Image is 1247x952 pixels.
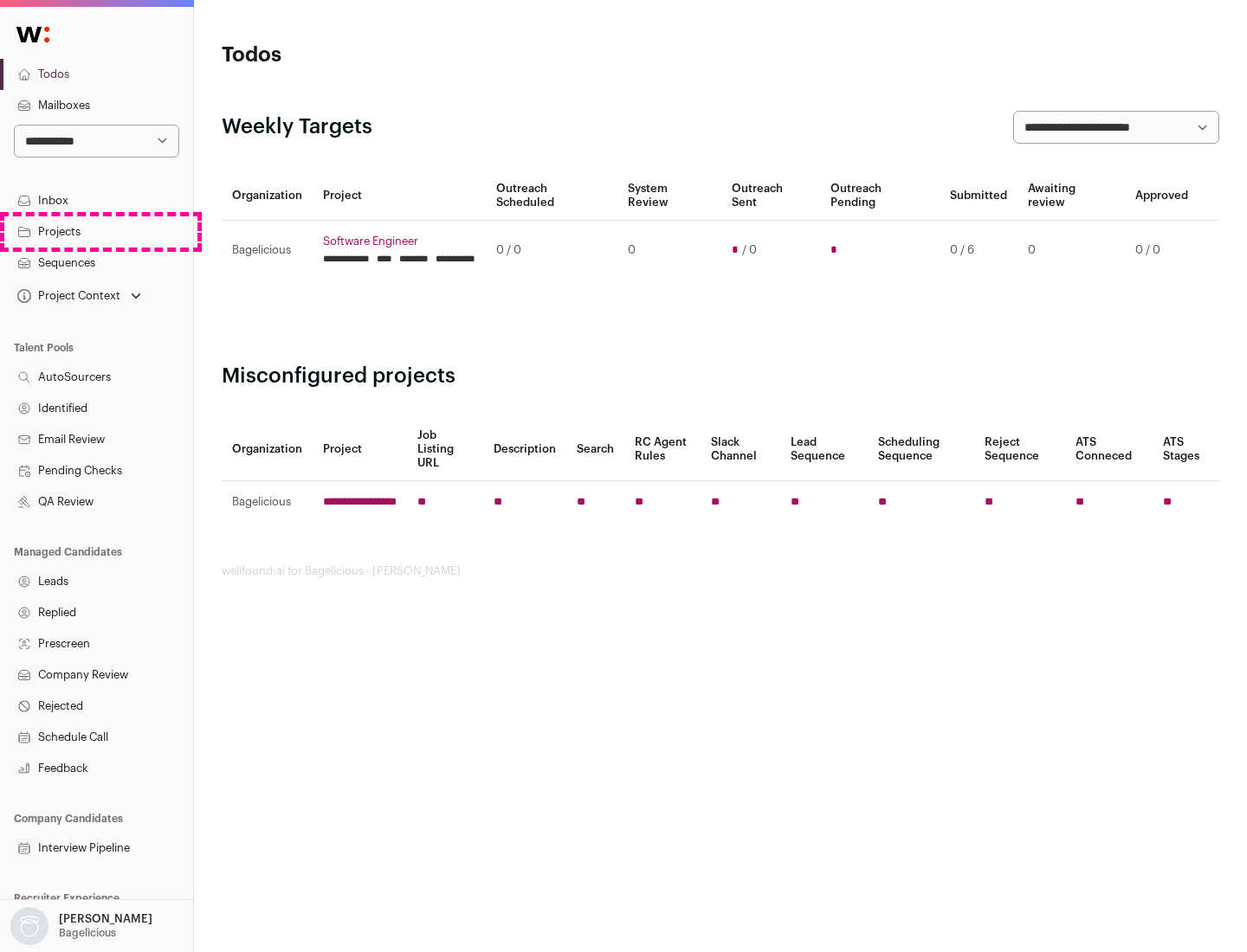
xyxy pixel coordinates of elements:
th: Lead Sequence [780,418,868,481]
td: 0 / 6 [940,221,1018,280]
th: Outreach Scheduled [486,171,617,221]
th: Job Listing URL [407,418,483,481]
td: 0 / 0 [1125,221,1199,280]
th: Approved [1125,171,1199,221]
th: RC Agent Rules [624,418,700,481]
th: Organization [222,171,313,221]
td: 0 [1018,221,1125,280]
th: ATS Conneced [1065,418,1152,481]
th: Awaiting review [1018,171,1125,221]
th: Outreach Sent [721,171,821,221]
th: System Review [617,171,720,221]
h2: Misconfigured projects [222,363,1219,390]
td: 0 [617,221,720,280]
th: ATS Stages [1153,418,1219,481]
td: Bagelicious [222,481,313,524]
a: Software Engineer [323,235,475,248]
th: Organization [222,418,313,481]
th: Slack Channel [701,418,780,481]
img: Wellfound [7,17,59,52]
h1: Todos [222,42,554,69]
button: Open dropdown [14,284,145,308]
div: Project Context [14,289,120,303]
th: Outreach Pending [820,171,939,221]
th: Project [313,418,407,481]
th: Description [483,418,566,481]
h2: Weekly Targets [222,113,372,141]
p: [PERSON_NAME] [59,912,152,926]
th: Reject Sequence [974,418,1066,481]
th: Submitted [940,171,1018,221]
button: Open dropdown [7,907,156,945]
th: Scheduling Sequence [868,418,974,481]
td: Bagelicious [222,221,313,280]
span: / 0 [742,243,757,257]
img: nopic.png [10,907,48,945]
td: 0 / 0 [486,221,617,280]
th: Project [313,171,486,221]
footer: wellfound:ai for Bagelicious - [PERSON_NAME] [222,564,1219,578]
p: Bagelicious [59,926,116,940]
th: Search [566,418,624,481]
